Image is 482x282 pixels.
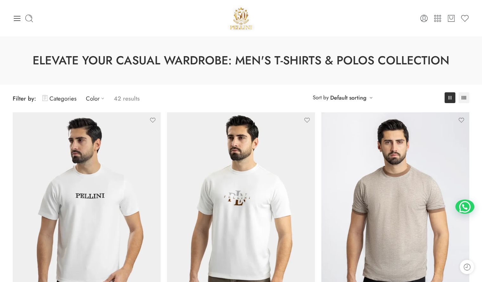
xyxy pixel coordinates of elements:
[16,52,466,69] h1: Elevate Your Casual Wardrobe: Men's T-Shirts & Polos Collection
[86,91,107,106] a: Color
[13,94,36,103] span: Filter by:
[420,14,428,23] a: Login / Register
[460,14,469,23] a: Wishlist
[228,5,255,32] a: Pellini -
[42,91,76,106] a: Categories
[228,5,255,32] img: Pellini
[313,92,329,103] span: Sort by
[114,91,140,106] p: 42 results
[330,93,366,102] a: Default sorting
[447,14,456,23] a: Cart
